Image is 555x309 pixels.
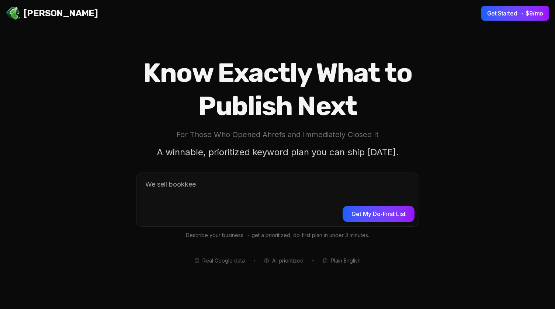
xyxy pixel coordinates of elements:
button: Get Started → $9/mo [481,6,549,21]
p: For Those Who Opened Ahrefs and Immediately Closed It [112,129,443,141]
span: Real Google data [202,257,245,264]
span: Plain English [331,257,361,264]
h1: Know Exactly What to Publish Next [112,56,443,123]
span: AI-prioritized [272,257,303,264]
p: A winnable, prioritized keyword plan you can ship [DATE]. [152,143,403,161]
img: Jello SEO Logo [6,6,21,21]
p: Describe your business → get a prioritized, do‑first plan in under 3 minutes. [136,231,419,240]
span: [PERSON_NAME] [24,7,98,19]
button: Get My Do‑First List [343,206,414,222]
